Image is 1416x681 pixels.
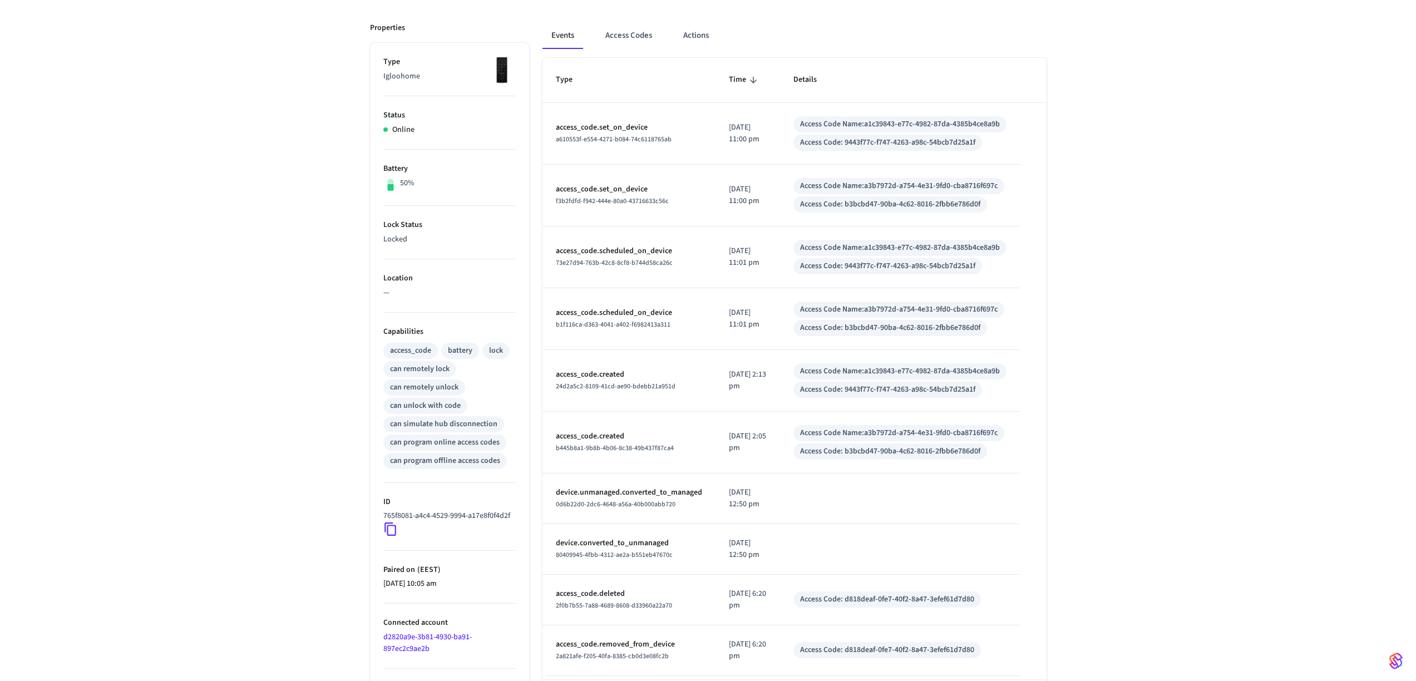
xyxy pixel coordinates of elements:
span: ( EEST ) [415,564,441,575]
div: can program online access codes [390,437,500,448]
p: access_code.removed_from_device [556,639,702,650]
div: can remotely lock [390,363,450,375]
p: Battery [383,163,516,175]
div: lock [489,345,503,357]
p: device.converted_to_unmanaged [556,537,702,549]
p: Status [383,110,516,121]
p: 765f8081-a4c4-4529-9994-a17e8f0f4d2f [383,510,510,522]
p: 50% [400,177,415,189]
span: 80409945-4fbb-4312-ae2a-b551eb47670c [556,550,673,560]
div: Access Code: 9443f77c-f747-4263-a98c-54bcb7d25a1f [800,260,975,272]
div: Access Code Name: a1c39843-e77c-4982-87da-4385b4ce8a9b [800,242,1000,254]
div: Access Code Name: a3b7972d-a754-4e31-9fd0-cba8716f697c [800,180,998,192]
span: 24d2a5c2-8109-41cd-ae90-bdebb21a951d [556,382,675,391]
div: Access Code: b3bcbd47-90ba-4c62-8016-2fbb6e786d0f [800,322,980,334]
div: Access Code: b3bcbd47-90ba-4c62-8016-2fbb6e786d0f [800,199,980,210]
p: [DATE] 2:05 pm [729,431,767,454]
p: access_code.set_on_device [556,122,702,134]
div: Access Code Name: a1c39843-e77c-4982-87da-4385b4ce8a9b [800,119,1000,130]
p: access_code.set_on_device [556,184,702,195]
p: Type [383,56,516,68]
span: a610553f-e554-4271-b084-74c6118765ab [556,135,672,144]
p: [DATE] 12:50 pm [729,537,767,561]
div: can unlock with code [390,400,461,412]
p: ID [383,496,516,508]
p: Paired on [383,564,516,576]
table: sticky table [542,58,1047,675]
img: igloohome_deadbolt_2e [488,56,516,84]
p: [DATE] 11:00 pm [729,122,767,145]
div: battery [448,345,472,357]
div: Access Code Name: a3b7972d-a754-4e31-9fd0-cba8716f697c [800,427,998,439]
div: Access Code: b3bcbd47-90ba-4c62-8016-2fbb6e786d0f [800,446,980,457]
span: 0d6b22d0-2dc6-4648-a56a-40b000abb720 [556,500,675,509]
div: Access Code: d818deaf-0fe7-40f2-8a47-3efef61d7d80 [800,644,974,656]
p: Lock Status [383,219,516,231]
p: [DATE] 10:05 am [383,578,516,590]
p: Location [383,273,516,284]
button: Events [542,22,583,49]
p: [DATE] 11:00 pm [729,184,767,207]
p: Connected account [383,617,516,629]
p: [DATE] 2:13 pm [729,369,767,392]
p: [DATE] 6:20 pm [729,588,767,611]
span: Details [793,71,831,88]
span: f3b2fdfd-f942-444e-80a0-43716633c56c [556,196,669,206]
span: 2f0b7b55-7a88-4689-8608-d33960a22a70 [556,601,672,610]
a: d2820a9e-3b81-4930-ba91-897ec2c9ae2b [383,631,472,654]
p: device.unmanaged.converted_to_managed [556,487,702,499]
span: Type [556,71,587,88]
div: Access Code: 9443f77c-f747-4263-a98c-54bcb7d25a1f [800,137,975,149]
p: Capabilities [383,326,516,338]
p: access_code.scheduled_on_device [556,245,702,257]
button: Actions [674,22,718,49]
div: Access Code: 9443f77c-f747-4263-a98c-54bcb7d25a1f [800,384,975,396]
p: access_code.deleted [556,588,702,600]
button: Access Codes [596,22,661,49]
p: Igloohome [383,71,516,82]
p: Properties [370,22,405,34]
p: [DATE] 12:50 pm [729,487,767,510]
span: Time [729,71,761,88]
p: access_code.scheduled_on_device [556,307,702,319]
p: — [383,287,516,299]
div: Access Code Name: a1c39843-e77c-4982-87da-4385b4ce8a9b [800,366,1000,377]
div: Access Code Name: a3b7972d-a754-4e31-9fd0-cba8716f697c [800,304,998,315]
p: access_code.created [556,369,702,381]
div: access_code [390,345,431,357]
p: access_code.created [556,431,702,442]
span: 2a821afe-f205-40fa-8385-cb0d3e08fc2b [556,652,669,661]
p: Online [392,124,415,136]
span: b445b8a1-9b8b-4b06-8c38-49b437f87ca4 [556,443,674,453]
p: Locked [383,234,516,245]
img: SeamLogoGradient.69752ec5.svg [1389,652,1403,670]
p: [DATE] 11:01 pm [729,245,767,269]
div: can remotely unlock [390,382,458,393]
span: b1f116ca-d363-4041-a402-f6982413a311 [556,320,670,329]
div: can program offline access codes [390,455,500,467]
div: ant example [542,22,1047,49]
div: can simulate hub disconnection [390,418,497,430]
div: Access Code: d818deaf-0fe7-40f2-8a47-3efef61d7d80 [800,594,974,605]
p: [DATE] 11:01 pm [729,307,767,330]
span: 73e27d94-763b-42c8-8cf8-b744d58ca26c [556,258,673,268]
p: [DATE] 6:20 pm [729,639,767,662]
